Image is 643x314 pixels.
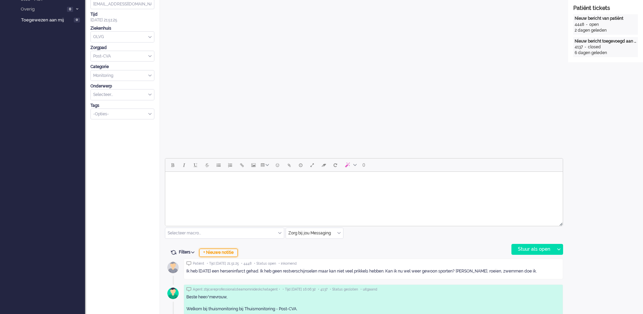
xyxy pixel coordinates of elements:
button: Strikethrough [201,159,213,171]
div: Patiënt tickets [573,4,638,12]
div: Stuur als open [512,244,554,254]
div: closed [588,44,601,50]
img: ic_chat_grey.svg [186,287,191,292]
div: 2 dagen geleden [575,28,637,33]
span: 0 [74,18,80,23]
span: Filters [179,250,197,254]
span: • Status open [254,261,276,266]
span: • inkomend [278,261,297,266]
span: Overig [20,6,65,13]
div: Ziekenhuis [90,26,154,31]
div: - [583,44,588,50]
button: Underline [190,159,201,171]
button: Insert/edit link [236,159,248,171]
div: 6 dagen geleden [575,50,637,56]
button: AI [341,159,359,171]
button: Italic [178,159,190,171]
div: Nieuw bericht van patiënt [575,16,637,21]
button: Fullscreen [306,159,318,171]
img: avatar [165,285,182,302]
div: + Nieuwe notitie [199,249,238,257]
span: • uitgaand [360,287,377,292]
div: Zorgpad [90,45,154,51]
span: Patiënt [193,261,204,266]
button: Numbered list [224,159,236,171]
div: open [589,22,599,28]
div: Ik heb [DATE] een herseninfarct gehad. Ik heb geen restverschijnselen maar kan niet veel prikkels... [186,268,560,274]
span: • Tijd [DATE] 21:51:25 [207,261,239,266]
img: ic_chat_grey.svg [186,261,191,266]
span: • Tijd [DATE] 16:06:32 [283,287,316,292]
button: Reset content [329,159,341,171]
button: Delay message [295,159,306,171]
span: 0 [67,7,73,12]
button: 0 [359,159,368,171]
button: Add attachment [283,159,295,171]
div: Tijd [90,12,154,17]
div: [DATE] 21:51:25 [90,12,154,23]
button: Clear formatting [318,159,329,171]
button: Bullet list [213,159,224,171]
img: avatar [165,259,182,276]
button: Table [259,159,272,171]
button: Bold [167,159,178,171]
div: Select Tags [90,109,154,120]
div: - [584,22,589,28]
span: 0 [362,162,365,168]
div: Onderwerp [90,83,154,89]
span: Toegewezen aan mij [21,17,72,23]
div: Resize [557,220,563,226]
div: Tags [90,103,154,109]
div: 4448 [575,22,584,28]
div: Nieuw bericht toegevoegd aan gesprek [575,38,637,44]
span: • 4448 [241,261,252,266]
div: Categorie [90,64,154,70]
button: Insert/edit image [248,159,259,171]
span: • Status gesloten [330,287,358,292]
button: Emoticons [272,159,283,171]
div: 4137 [575,44,583,50]
a: Toegewezen aan mij 0 [20,16,85,23]
span: • 4137 [318,287,327,292]
span: Agent zbjcareprofessionalsteamomnideskchatagent • [193,287,280,292]
iframe: Rich Text Area [165,172,563,220]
